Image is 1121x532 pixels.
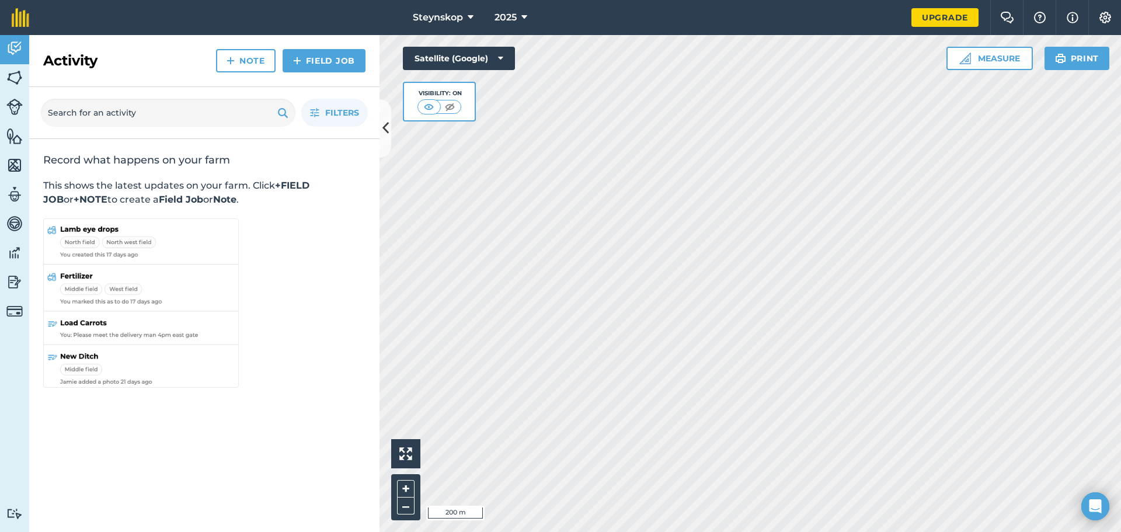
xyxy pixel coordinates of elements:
[293,54,301,68] img: svg+xml;base64,PHN2ZyB4bWxucz0iaHR0cDovL3d3dy53My5vcmcvMjAwMC9zdmciIHdpZHRoPSIxNCIgaGVpZ2h0PSIyNC...
[6,215,23,232] img: svg+xml;base64,PD94bWwgdmVyc2lvbj0iMS4wIiBlbmNvZGluZz0idXRmLTgiPz4KPCEtLSBHZW5lcmF0b3I6IEFkb2JlIE...
[43,153,365,167] h2: Record what happens on your farm
[6,69,23,86] img: svg+xml;base64,PHN2ZyB4bWxucz0iaHR0cDovL3d3dy53My5vcmcvMjAwMC9zdmciIHdpZHRoPSI1NiIgaGVpZ2h0PSI2MC...
[413,11,463,25] span: Steynskop
[43,179,365,207] p: This shows the latest updates on your farm. Click or to create a or .
[6,303,23,319] img: svg+xml;base64,PD94bWwgdmVyc2lvbj0iMS4wIiBlbmNvZGluZz0idXRmLTgiPz4KPCEtLSBHZW5lcmF0b3I6IEFkb2JlIE...
[1033,12,1047,23] img: A question mark icon
[159,194,203,205] strong: Field Job
[422,101,436,113] img: svg+xml;base64,PHN2ZyB4bWxucz0iaHR0cDovL3d3dy53My5vcmcvMjAwMC9zdmciIHdpZHRoPSI1MCIgaGVpZ2h0PSI0MC...
[74,194,107,205] strong: +NOTE
[403,47,515,70] button: Satellite (Google)
[6,157,23,174] img: svg+xml;base64,PHN2ZyB4bWxucz0iaHR0cDovL3d3dy53My5vcmcvMjAwMC9zdmciIHdpZHRoPSI1NiIgaGVpZ2h0PSI2MC...
[6,127,23,145] img: svg+xml;base64,PHN2ZyB4bWxucz0iaHR0cDovL3d3dy53My5vcmcvMjAwMC9zdmciIHdpZHRoPSI1NiIgaGVpZ2h0PSI2MC...
[946,47,1033,70] button: Measure
[6,40,23,57] img: svg+xml;base64,PD94bWwgdmVyc2lvbj0iMS4wIiBlbmNvZGluZz0idXRmLTgiPz4KPCEtLSBHZW5lcmF0b3I6IEFkb2JlIE...
[911,8,979,27] a: Upgrade
[1098,12,1112,23] img: A cog icon
[6,273,23,291] img: svg+xml;base64,PD94bWwgdmVyc2lvbj0iMS4wIiBlbmNvZGluZz0idXRmLTgiPz4KPCEtLSBHZW5lcmF0b3I6IEFkb2JlIE...
[1081,492,1109,520] div: Open Intercom Messenger
[216,49,276,72] a: Note
[325,106,359,119] span: Filters
[283,49,365,72] a: Field Job
[277,106,288,120] img: svg+xml;base64,PHN2ZyB4bWxucz0iaHR0cDovL3d3dy53My5vcmcvMjAwMC9zdmciIHdpZHRoPSIxOSIgaGVpZ2h0PSIyNC...
[417,89,462,98] div: Visibility: On
[213,194,236,205] strong: Note
[6,244,23,262] img: svg+xml;base64,PD94bWwgdmVyc2lvbj0iMS4wIiBlbmNvZGluZz0idXRmLTgiPz4KPCEtLSBHZW5lcmF0b3I6IEFkb2JlIE...
[959,53,971,64] img: Ruler icon
[227,54,235,68] img: svg+xml;base64,PHN2ZyB4bWxucz0iaHR0cDovL3d3dy53My5vcmcvMjAwMC9zdmciIHdpZHRoPSIxNCIgaGVpZ2h0PSIyNC...
[397,480,415,498] button: +
[1055,51,1066,65] img: svg+xml;base64,PHN2ZyB4bWxucz0iaHR0cDovL3d3dy53My5vcmcvMjAwMC9zdmciIHdpZHRoPSIxOSIgaGVpZ2h0PSIyNC...
[399,447,412,460] img: Four arrows, one pointing top left, one top right, one bottom right and the last bottom left
[6,99,23,115] img: svg+xml;base64,PD94bWwgdmVyc2lvbj0iMS4wIiBlbmNvZGluZz0idXRmLTgiPz4KPCEtLSBHZW5lcmF0b3I6IEFkb2JlIE...
[1000,12,1014,23] img: Two speech bubbles overlapping with the left bubble in the forefront
[301,99,368,127] button: Filters
[443,101,457,113] img: svg+xml;base64,PHN2ZyB4bWxucz0iaHR0cDovL3d3dy53My5vcmcvMjAwMC9zdmciIHdpZHRoPSI1MCIgaGVpZ2h0PSI0MC...
[397,498,415,514] button: –
[495,11,517,25] span: 2025
[6,508,23,519] img: svg+xml;base64,PD94bWwgdmVyc2lvbj0iMS4wIiBlbmNvZGluZz0idXRmLTgiPz4KPCEtLSBHZW5lcmF0b3I6IEFkb2JlIE...
[6,186,23,203] img: svg+xml;base64,PD94bWwgdmVyc2lvbj0iMS4wIiBlbmNvZGluZz0idXRmLTgiPz4KPCEtLSBHZW5lcmF0b3I6IEFkb2JlIE...
[1067,11,1078,25] img: svg+xml;base64,PHN2ZyB4bWxucz0iaHR0cDovL3d3dy53My5vcmcvMjAwMC9zdmciIHdpZHRoPSIxNyIgaGVpZ2h0PSIxNy...
[43,51,98,70] h2: Activity
[12,8,29,27] img: fieldmargin Logo
[1045,47,1110,70] button: Print
[41,99,295,127] input: Search for an activity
